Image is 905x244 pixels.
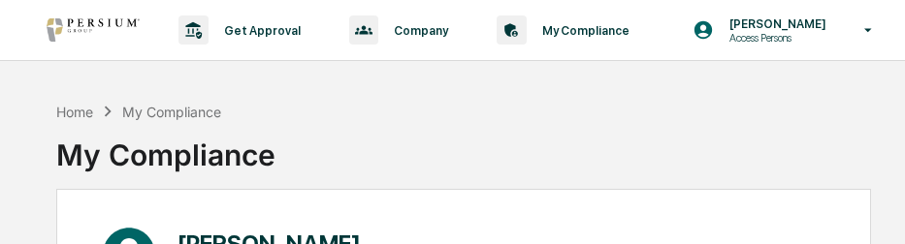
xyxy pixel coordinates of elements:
[56,122,275,172] div: My Compliance
[56,104,93,120] div: Home
[122,104,221,120] div: My Compliance
[209,23,310,38] p: Get Approval
[47,18,140,42] img: logo
[527,23,639,38] p: My Compliance
[714,31,836,45] p: Access Persons
[378,23,458,38] p: Company
[714,16,836,31] p: [PERSON_NAME]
